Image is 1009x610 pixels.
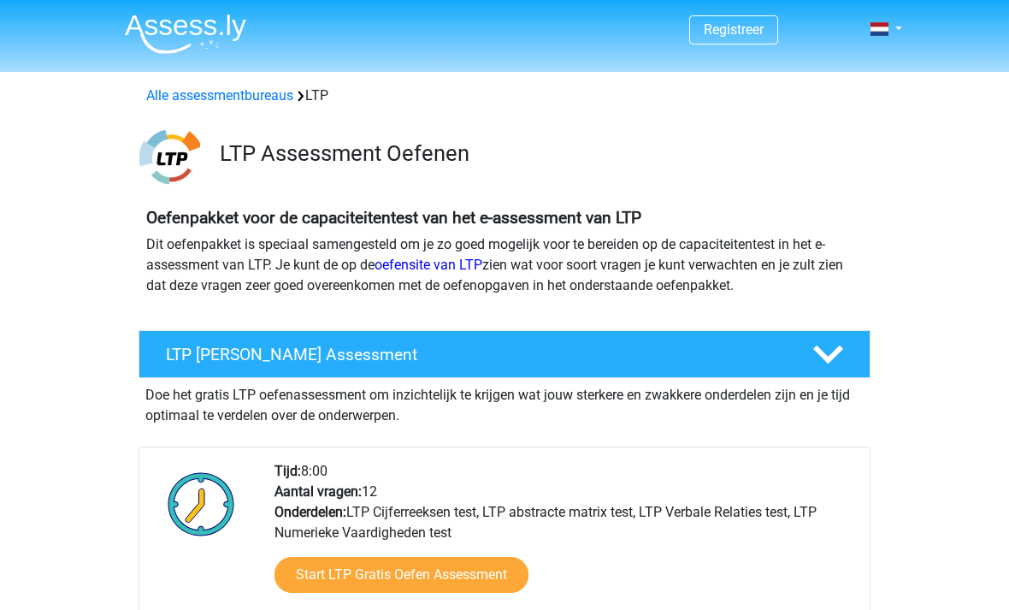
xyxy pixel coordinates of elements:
[375,257,482,273] a: oefensite van LTP
[220,140,857,167] h3: LTP Assessment Oefenen
[274,557,528,593] a: Start LTP Gratis Oefen Assessment
[146,87,293,104] a: Alle assessmentbureaus
[139,127,200,187] img: ltp.png
[125,14,246,54] img: Assessly
[139,86,870,106] div: LTP
[132,330,877,378] a: LTP [PERSON_NAME] Assessment
[166,345,785,364] h4: LTP [PERSON_NAME] Assessment
[704,21,764,38] a: Registreer
[158,461,245,547] img: Klok
[274,504,346,520] b: Onderdelen:
[139,378,870,426] div: Doe het gratis LTP oefenassessment om inzichtelijk te krijgen wat jouw sterkere en zwakkere onder...
[274,483,362,500] b: Aantal vragen:
[274,463,301,479] b: Tijd:
[146,234,863,296] p: Dit oefenpakket is speciaal samengesteld om je zo goed mogelijk voor te bereiden op de capaciteit...
[146,208,641,228] b: Oefenpakket voor de capaciteitentest van het e-assessment van LTP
